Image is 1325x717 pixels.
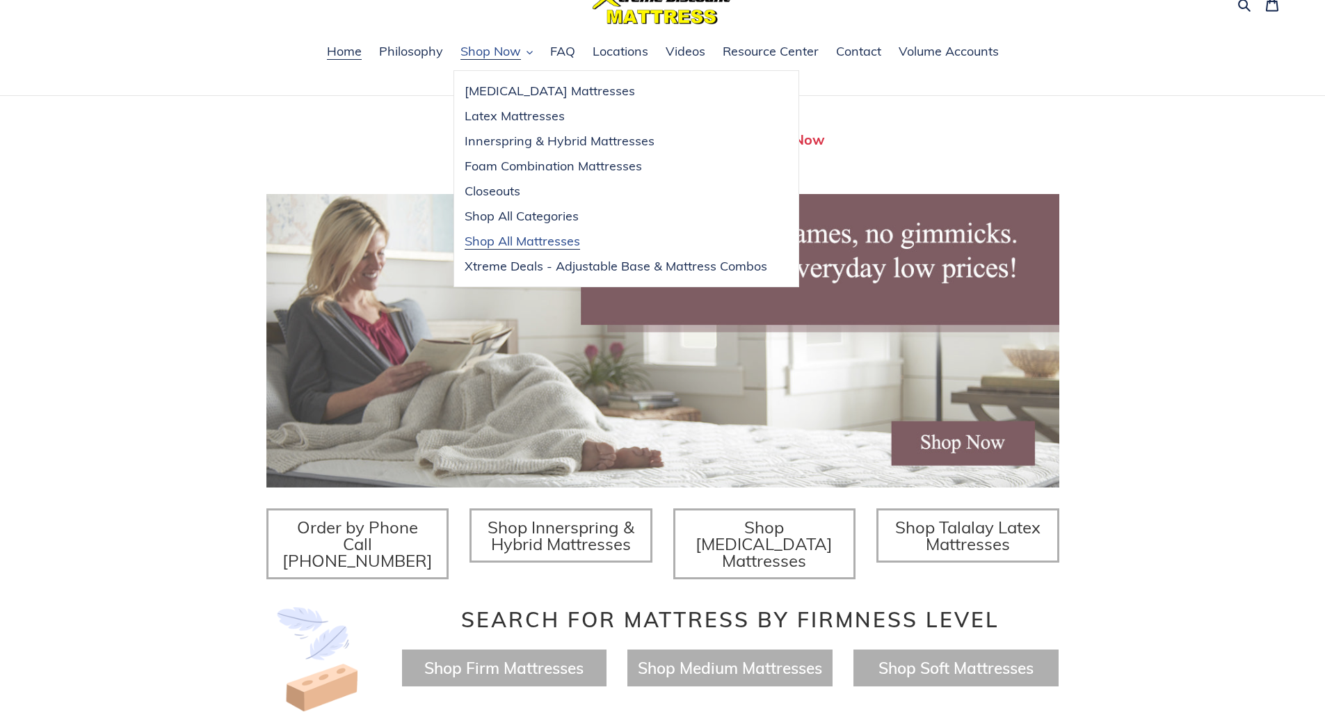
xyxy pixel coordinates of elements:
span: Volume Accounts [899,43,999,60]
span: Videos [666,43,705,60]
span: Shop All Mattresses [465,233,580,250]
span: Locations [593,43,648,60]
a: Home [320,42,369,63]
span: Resource Center [723,43,819,60]
a: Contact [829,42,888,63]
span: Search for Mattress by Firmness Level [461,606,999,633]
img: Image-of-brick- and-feather-representing-firm-and-soft-feel [266,607,371,711]
a: [MEDICAL_DATA] Mattresses [454,79,778,104]
a: Innerspring & Hybrid Mattresses [454,129,778,154]
span: Order by Phone Call [PHONE_NUMBER] [282,517,433,571]
span: FAQ [550,43,575,60]
span: Shop Now [460,43,521,60]
span: Shop Talalay Latex Mattresses [895,517,1041,554]
span: Contact [836,43,881,60]
a: Shop Soft Mattresses [878,658,1034,678]
a: Shop All Mattresses [454,229,778,254]
a: Videos [659,42,712,63]
span: Shop All Categories [465,208,579,225]
a: Shop Firm Mattresses [424,658,584,678]
a: Order by Phone Call [PHONE_NUMBER] [266,508,449,579]
span: Shop [MEDICAL_DATA] Mattresses [696,517,833,571]
a: Latex Mattresses [454,104,778,129]
button: Shop Now [453,42,540,63]
a: Volume Accounts [892,42,1006,63]
a: FAQ [543,42,582,63]
a: Shop [MEDICAL_DATA] Mattresses [673,508,856,579]
a: Xtreme Deals - Adjustable Base & Mattress Combos [454,254,778,279]
span: Shop Innerspring & Hybrid Mattresses [488,517,634,554]
span: Closeouts [465,183,520,200]
span: Innerspring & Hybrid Mattresses [465,133,655,150]
span: Latex Mattresses [465,108,565,124]
span: Xtreme Deals - Adjustable Base & Mattress Combos [465,258,767,275]
a: Shop Talalay Latex Mattresses [876,508,1059,563]
span: Home [327,43,362,60]
a: Closeouts [454,179,778,204]
a: Foam Combination Mattresses [454,154,778,179]
span: [MEDICAL_DATA] Mattresses [465,83,635,99]
a: Shop Innerspring & Hybrid Mattresses [469,508,652,563]
span: Philosophy [379,43,443,60]
a: Philosophy [372,42,450,63]
a: Shop Medium Mattresses [638,658,822,678]
span: Foam Combination Mattresses [465,158,642,175]
img: herobannermay2022-1652879215306_1200x.jpg [266,194,1059,488]
a: Locations [586,42,655,63]
a: Resource Center [716,42,826,63]
a: Shop All Categories [454,204,778,229]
